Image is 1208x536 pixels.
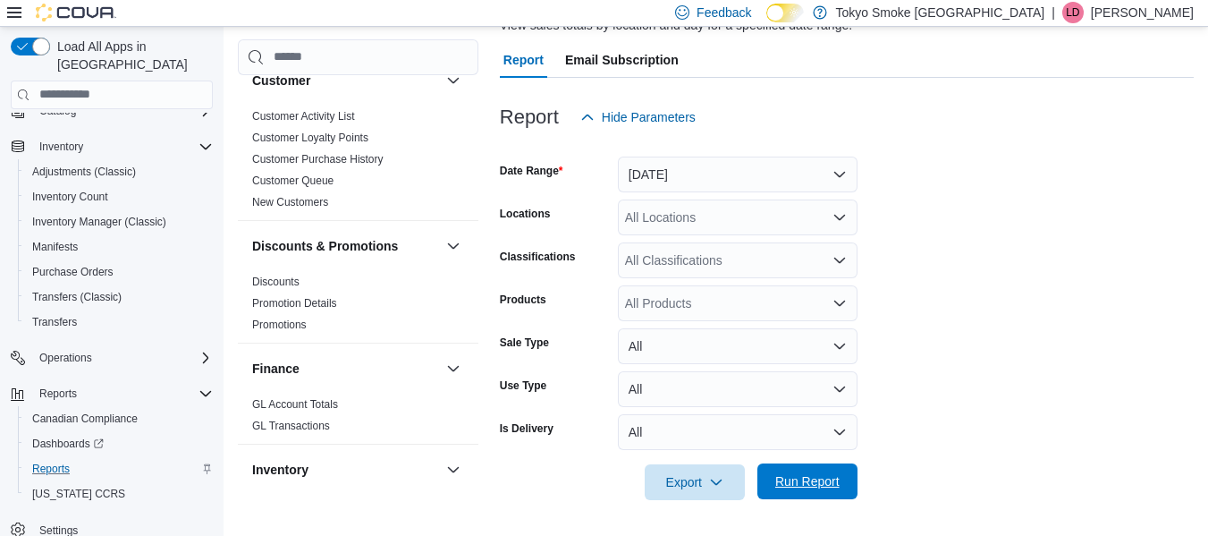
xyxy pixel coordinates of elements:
[18,431,220,456] a: Dashboards
[36,4,116,21] img: Cova
[25,458,213,480] span: Reports
[252,237,439,255] button: Discounts & Promotions
[25,186,115,208] a: Inventory Count
[25,236,213,258] span: Manifests
[25,161,143,183] a: Adjustments (Classic)
[252,152,384,166] span: Customer Purchase History
[443,70,464,91] button: Customer
[4,345,220,370] button: Operations
[443,358,464,379] button: Finance
[503,42,544,78] span: Report
[32,190,108,204] span: Inventory Count
[252,174,334,187] a: Customer Queue
[238,271,478,343] div: Discounts & Promotions
[32,290,122,304] span: Transfers (Classic)
[500,250,576,264] label: Classifications
[252,132,368,144] a: Customer Loyalty Points
[32,487,125,501] span: [US_STATE] CCRS
[18,184,220,209] button: Inventory Count
[766,4,804,22] input: Dark Mode
[25,311,213,333] span: Transfers
[832,210,847,225] button: Open list of options
[500,421,553,436] label: Is Delivery
[18,259,220,285] button: Purchase Orders
[32,412,138,426] span: Canadian Compliance
[39,351,92,365] span: Operations
[32,383,213,404] span: Reports
[4,381,220,406] button: Reports
[18,209,220,234] button: Inventory Manager (Classic)
[32,165,136,179] span: Adjustments (Classic)
[252,153,384,166] a: Customer Purchase History
[1066,2,1079,23] span: LD
[500,379,546,393] label: Use Type
[32,347,99,369] button: Operations
[1052,2,1055,23] p: |
[25,286,129,308] a: Transfers (Classic)
[252,461,308,479] h3: Inventory
[252,72,310,89] h3: Customer
[252,109,355,123] span: Customer Activity List
[18,234,220,259] button: Manifests
[18,481,220,506] button: [US_STATE] CCRS
[252,461,439,479] button: Inventory
[500,207,551,221] label: Locations
[252,174,334,188] span: Customer Queue
[775,472,840,490] span: Run Report
[252,276,300,288] a: Discounts
[18,406,220,431] button: Canadian Compliance
[25,261,121,283] a: Purchase Orders
[50,38,213,73] span: Load All Apps in [GEOGRAPHIC_DATA]
[32,240,78,254] span: Manifests
[25,483,132,505] a: [US_STATE] CCRS
[602,108,696,126] span: Hide Parameters
[18,285,220,310] button: Transfers (Classic)
[25,236,85,258] a: Manifests
[238,394,478,444] div: Finance
[252,420,330,432] a: GL Transactions
[25,408,213,430] span: Canadian Compliance
[32,383,84,404] button: Reports
[697,4,751,21] span: Feedback
[443,235,464,257] button: Discounts & Promotions
[18,310,220,335] button: Transfers
[32,215,166,229] span: Inventory Manager (Classic)
[655,464,734,500] span: Export
[25,408,145,430] a: Canadian Compliance
[39,140,83,154] span: Inventory
[618,414,857,450] button: All
[25,433,213,455] span: Dashboards
[565,42,679,78] span: Email Subscription
[832,296,847,311] button: Open list of options
[500,164,563,178] label: Date Range
[252,131,368,145] span: Customer Loyalty Points
[500,336,549,350] label: Sale Type
[573,99,703,135] button: Hide Parameters
[252,196,328,208] a: New Customers
[32,347,213,369] span: Operations
[252,398,338,411] a: GL Account Totals
[25,483,213,505] span: Washington CCRS
[32,315,77,329] span: Transfers
[25,261,213,283] span: Purchase Orders
[25,211,173,233] a: Inventory Manager (Classic)
[32,136,90,157] button: Inventory
[32,136,213,157] span: Inventory
[618,371,857,407] button: All
[500,293,546,307] label: Products
[252,237,398,255] h3: Discounts & Promotions
[25,211,213,233] span: Inventory Manager (Classic)
[238,106,478,220] div: Customer
[832,253,847,268] button: Open list of options
[25,161,213,183] span: Adjustments (Classic)
[500,106,559,128] h3: Report
[18,159,220,184] button: Adjustments (Classic)
[1091,2,1194,23] p: [PERSON_NAME]
[32,265,114,279] span: Purchase Orders
[252,319,307,331] a: Promotions
[252,195,328,209] span: New Customers
[25,458,77,480] a: Reports
[766,22,767,23] span: Dark Mode
[618,328,857,364] button: All
[25,186,213,208] span: Inventory Count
